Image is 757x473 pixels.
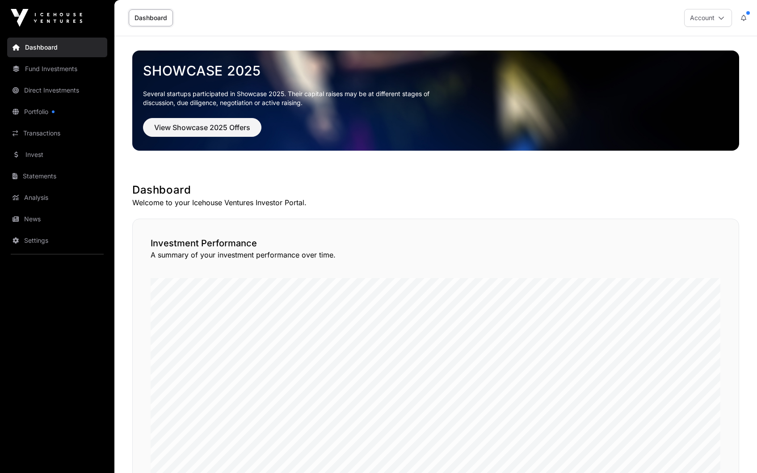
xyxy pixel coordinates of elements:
a: Dashboard [129,9,173,26]
a: Analysis [7,188,107,207]
img: Icehouse Ventures Logo [11,9,82,27]
a: Settings [7,231,107,250]
a: View Showcase 2025 Offers [143,127,261,136]
span: View Showcase 2025 Offers [154,122,250,133]
a: Showcase 2025 [143,63,728,79]
button: View Showcase 2025 Offers [143,118,261,137]
a: Invest [7,145,107,165]
iframe: Chat Widget [712,430,757,473]
img: Showcase 2025 [132,51,739,151]
h1: Dashboard [132,183,739,197]
p: Welcome to your Icehouse Ventures Investor Portal. [132,197,739,208]
h2: Investment Performance [151,237,721,249]
a: Direct Investments [7,80,107,100]
a: Fund Investments [7,59,107,79]
a: News [7,209,107,229]
a: Dashboard [7,38,107,57]
a: Statements [7,166,107,186]
button: Account [684,9,732,27]
p: A summary of your investment performance over time. [151,249,721,260]
a: Portfolio [7,102,107,122]
p: Several startups participated in Showcase 2025. Their capital raises may be at different stages o... [143,89,443,107]
a: Transactions [7,123,107,143]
